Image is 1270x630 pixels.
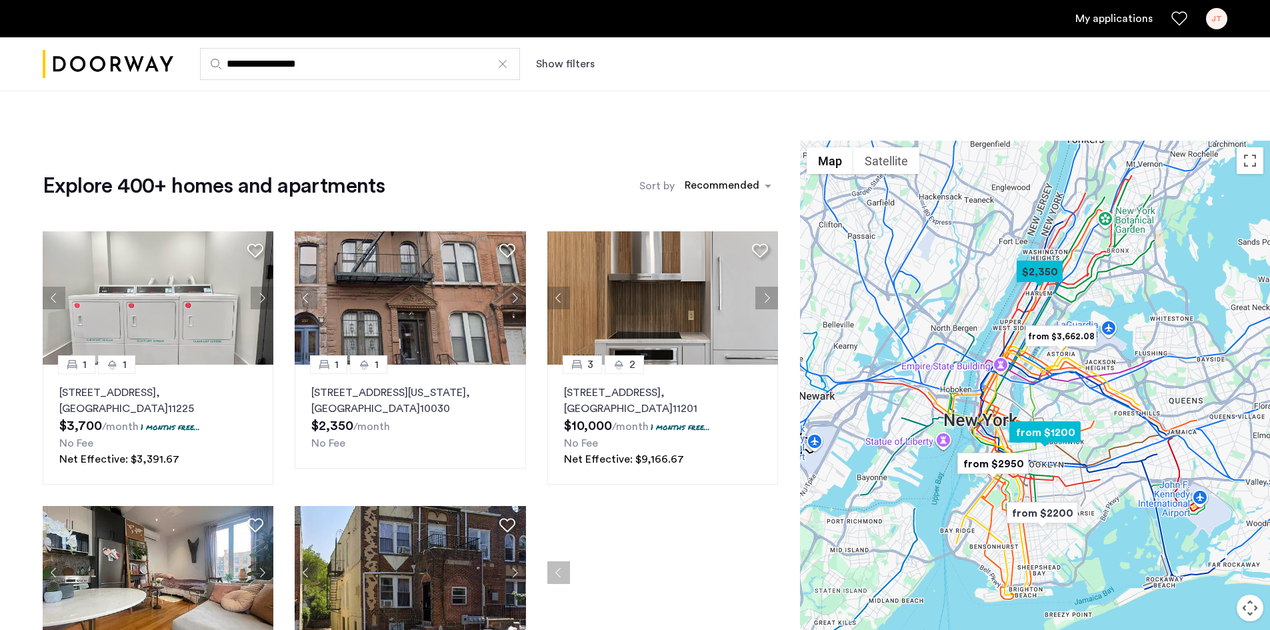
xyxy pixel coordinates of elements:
span: 3 [587,357,593,373]
a: 11[STREET_ADDRESS], [GEOGRAPHIC_DATA]112251 months free...No FeeNet Effective: $3,391.67 [43,365,273,485]
span: Net Effective: $9,166.67 [564,454,684,465]
label: Sort by [639,178,675,194]
button: Next apartment [755,287,778,309]
div: from $1200 [1004,417,1086,447]
div: JT [1206,8,1227,29]
button: Next apartment [503,561,526,584]
span: 1 [123,357,127,373]
sub: /month [612,421,649,432]
button: Previous apartment [295,287,317,309]
p: [STREET_ADDRESS][US_STATE] 10030 [311,385,509,417]
button: Previous apartment [43,561,65,584]
img: 2014_638430251573285524.jpeg [43,231,274,365]
button: Previous apartment [547,287,570,309]
a: Cazamio logo [43,39,173,89]
span: Net Effective: $3,391.67 [59,454,179,465]
ng-select: sort-apartment [678,174,778,198]
button: Previous apartment [43,287,65,309]
div: from $2200 [1001,498,1083,528]
div: Recommended [683,177,759,197]
span: 2 [629,357,635,373]
img: 2013_638467287610568915.jpeg [547,231,779,365]
p: 1 months free... [141,421,200,433]
span: 1 [83,357,87,373]
div: from $3,662.08 [1020,321,1102,351]
sub: /month [353,421,390,432]
button: Next apartment [251,287,273,309]
button: Previous apartment [295,561,317,584]
span: $2,350 [311,419,353,433]
button: Toggle fullscreen view [1237,147,1263,174]
span: 1 [375,357,379,373]
img: 2016_638498904003983850.jpeg [295,231,526,365]
img: logo [43,39,173,89]
a: 11[STREET_ADDRESS][US_STATE], [GEOGRAPHIC_DATA]10030No Fee [295,365,525,469]
span: $3,700 [59,419,102,433]
button: Show satellite imagery [853,147,919,174]
button: Previous apartment [547,561,570,584]
span: $10,000 [564,419,612,433]
div: $2,350 [1011,257,1068,287]
span: No Fee [311,438,345,449]
iframe: chat widget [1187,577,1230,617]
span: 1 [335,357,339,373]
sub: /month [102,421,139,432]
a: My application [1075,11,1153,27]
a: 32[STREET_ADDRESS], [GEOGRAPHIC_DATA]112011 months free...No FeeNet Effective: $9,166.67 [547,365,778,485]
span: No Fee [59,438,93,449]
button: Next apartment [251,561,273,584]
a: Favorites [1171,11,1187,27]
button: Show street map [807,147,853,174]
p: [STREET_ADDRESS] 11201 [564,385,761,417]
p: [STREET_ADDRESS] 11225 [59,385,257,417]
p: 1 months free... [651,421,710,433]
div: from $2950 [952,449,1034,479]
input: Apartment Search [200,48,520,80]
span: No Fee [564,438,598,449]
button: Map camera controls [1237,595,1263,621]
button: Show or hide filters [536,56,595,72]
h1: Explore 400+ homes and apartments [43,173,385,199]
button: Next apartment [503,287,526,309]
